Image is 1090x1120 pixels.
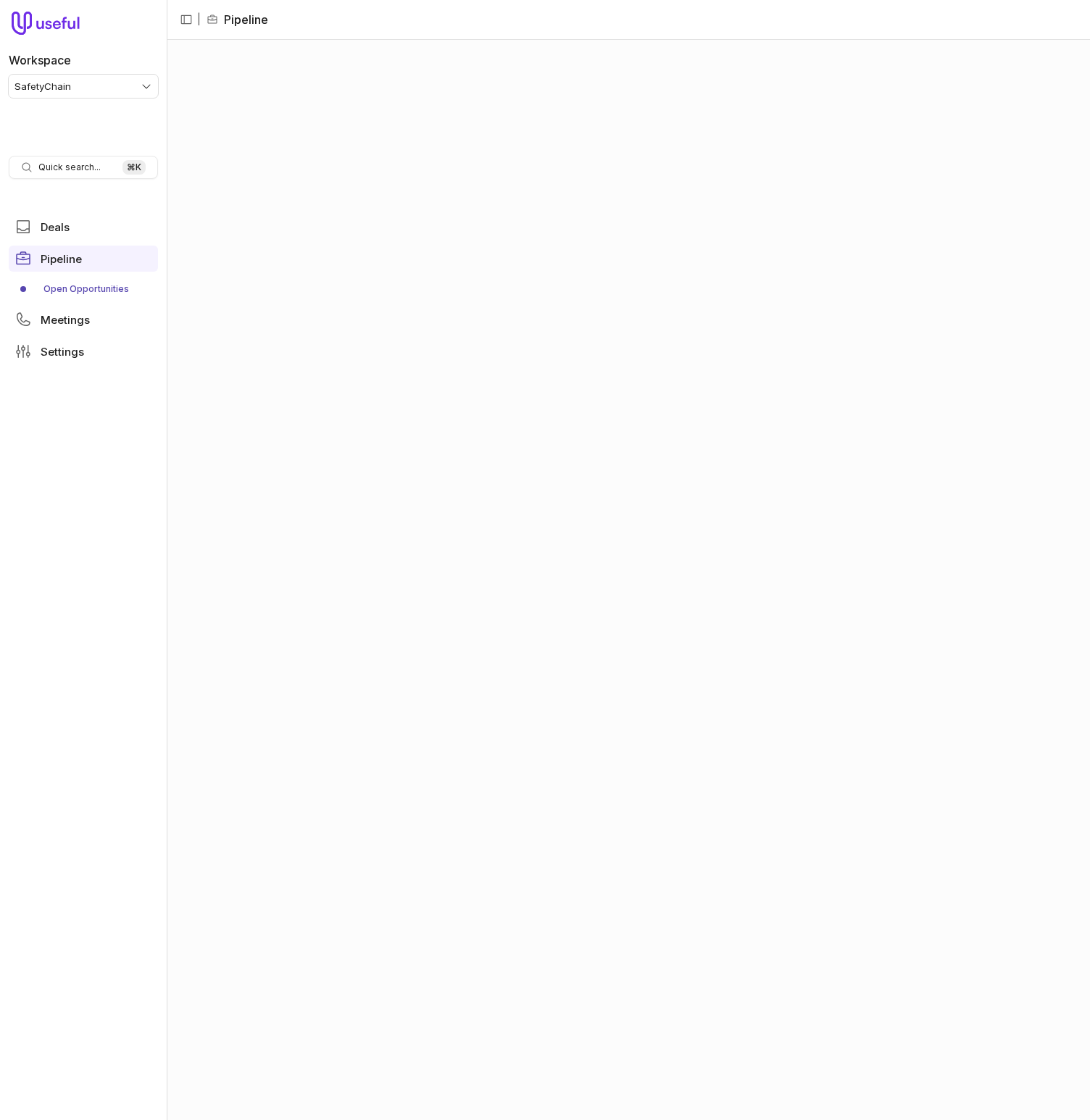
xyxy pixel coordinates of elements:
[9,246,158,272] a: Pipeline
[9,277,158,301] a: Open Opportunities
[175,9,197,30] button: Collapse sidebar
[9,214,158,240] a: Deals
[9,51,71,69] label: Workspace
[41,222,70,233] span: Deals
[197,11,201,28] span: |
[122,160,146,175] kbd: ⌘ K
[9,306,158,333] a: Meetings
[38,162,101,173] span: Quick search...
[9,277,158,301] div: Pipeline submenu
[41,254,82,264] span: Pipeline
[9,338,158,364] a: Settings
[41,346,84,357] span: Settings
[207,11,268,28] li: Pipeline
[41,314,90,325] span: Meetings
